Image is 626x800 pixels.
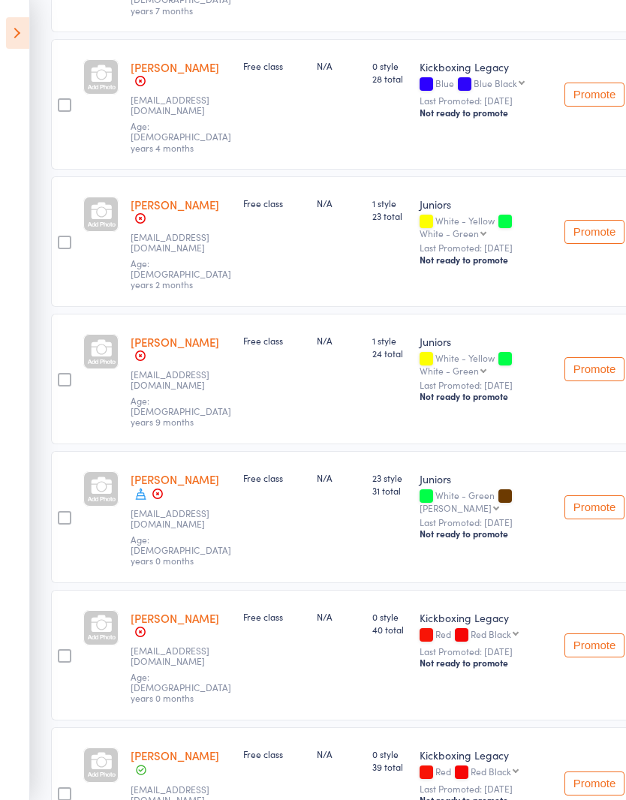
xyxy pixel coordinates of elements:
div: Red [420,629,552,642]
span: Free class [243,197,283,209]
span: Free class [243,747,283,760]
button: Promote [564,220,624,244]
span: Free class [243,334,283,347]
div: Blue [420,78,552,91]
a: [PERSON_NAME] [131,471,219,487]
div: Red Black [471,766,511,776]
div: White - Green [420,490,552,513]
button: Promote [564,633,624,657]
div: N/A [317,747,360,760]
button: Promote [564,83,624,107]
small: jodie1983smith@hotmail.co.uk [131,95,228,116]
span: 1 style [372,334,408,347]
span: 24 total [372,347,408,359]
span: 0 style [372,610,408,623]
div: Not ready to promote [420,528,552,540]
span: Free class [243,471,283,484]
span: Age: [DEMOGRAPHIC_DATA] years 0 months [131,670,231,705]
span: 28 total [372,72,408,85]
div: Kickboxing Legacy [420,747,552,762]
a: [PERSON_NAME] [131,747,219,763]
div: Not ready to promote [420,254,552,266]
span: Free class [243,610,283,623]
span: Free class [243,59,283,72]
div: White - Yellow [420,215,552,238]
a: [PERSON_NAME] [131,197,219,212]
div: Red Black [471,629,511,639]
a: [PERSON_NAME] [131,610,219,626]
span: Age: [DEMOGRAPHIC_DATA] years 9 months [131,394,231,429]
div: [PERSON_NAME] [420,503,492,513]
div: N/A [317,471,360,484]
div: Kickboxing Legacy [420,610,552,625]
button: Promote [564,495,624,519]
span: 31 total [372,484,408,497]
div: White - Green [420,228,479,238]
div: N/A [317,59,360,72]
div: Not ready to promote [420,390,552,402]
div: Not ready to promote [420,107,552,119]
small: Last Promoted: [DATE] [420,380,552,390]
div: Juniors [420,197,552,212]
span: 1 style [372,197,408,209]
div: Not ready to promote [420,657,552,669]
div: N/A [317,334,360,347]
div: Red [420,766,552,779]
span: 40 total [372,623,408,636]
button: Promote [564,357,624,381]
span: 0 style [372,747,408,760]
span: 39 total [372,760,408,773]
div: White - Green [420,365,479,375]
div: N/A [317,197,360,209]
div: N/A [317,610,360,623]
span: Age: [DEMOGRAPHIC_DATA] years 4 months [131,119,231,154]
a: [PERSON_NAME] [131,334,219,350]
div: Juniors [420,334,552,349]
small: Last Promoted: [DATE] [420,95,552,106]
span: 0 style [372,59,408,72]
span: 23 total [372,209,408,222]
small: haleyamato@hotmail.co.uk [131,645,228,667]
div: Blue Black [474,78,517,88]
span: 23 style [372,471,408,484]
button: Promote [564,771,624,795]
div: White - Yellow [420,353,552,375]
div: Juniors [420,471,552,486]
a: [PERSON_NAME] [131,59,219,75]
small: Last Promoted: [DATE] [420,242,552,253]
small: Last Promoted: [DATE] [420,646,552,657]
small: Last Promoted: [DATE] [420,783,552,794]
small: Last Promoted: [DATE] [420,517,552,528]
small: Simplest07@gmail.com [131,369,228,391]
small: Simplest07@gmail.com [131,232,228,254]
small: Kyliu2705@gmail.com [131,508,228,530]
span: Age: [DEMOGRAPHIC_DATA] years 0 months [131,533,231,567]
div: Kickboxing Legacy [420,59,552,74]
span: Age: [DEMOGRAPHIC_DATA] years 2 months [131,257,231,291]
